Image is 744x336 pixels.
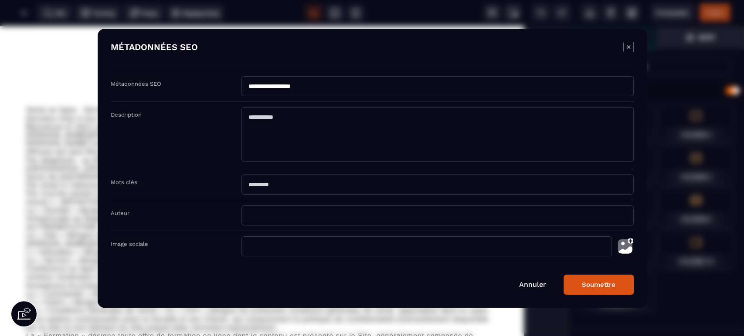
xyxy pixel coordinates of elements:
h1: Conditions Générales d'Utilisation [13,13,511,38]
img: photo-upload.002a6cb0.svg [616,236,634,256]
button: Soumettre [564,275,634,295]
a: Annuler [519,280,546,289]
label: Auteur [111,210,129,216]
label: Mots clés [111,179,137,185]
label: Métadonnées SEO [111,81,161,87]
label: Image sociale [111,241,148,247]
label: Description [111,111,142,118]
h4: MÉTADONNÉES SEO [111,42,198,54]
